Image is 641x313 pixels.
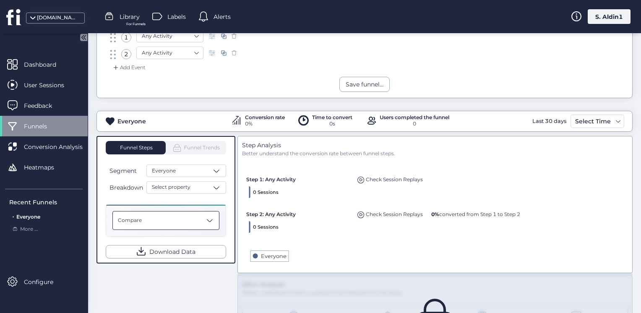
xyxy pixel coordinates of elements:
span: Library [120,12,140,21]
div: Conversion rate [245,115,285,120]
span: Compare [118,216,142,224]
div: Users completed the funnel [380,115,449,120]
span: Check Session Replays [366,176,423,183]
div: 0s [312,120,352,128]
span: Labels [167,12,186,21]
div: [DOMAIN_NAME] [37,14,79,22]
div: Replays of user dropping [355,207,425,219]
span: . [13,212,14,220]
nz-select-item: Any Activity [142,30,198,42]
div: Time to convert [312,115,352,120]
span: Configure [24,277,66,287]
span: Funnel Steps [119,145,153,150]
div: Everyone [117,117,146,126]
span: Funnel Trends [172,143,220,153]
span: Dashboard [24,60,69,69]
div: 0% [245,120,285,128]
button: Download Data [106,245,226,258]
span: Step 2: Any Activity [246,211,296,217]
span: For Funnels [126,21,146,27]
span: More ... [20,225,38,233]
span: Everyone [152,167,176,175]
button: Breakdown [106,183,145,193]
button: Segment [106,166,145,176]
div: S. Aldin1 [588,9,631,24]
span: Step 1: Any Activity [246,176,296,183]
span: Segment [109,166,137,175]
b: 0% [431,211,439,217]
div: Last 30 days [530,115,568,128]
span: Conversion Analysis [24,142,95,151]
text: Everyone [261,253,286,259]
span: Download Data [149,247,195,256]
div: Step 1: Any Activity [246,172,351,183]
span: Check Session Replays [366,211,423,217]
div: Better understand the conversion rate between funnel steps. [242,150,628,158]
div: 0 [380,120,449,128]
span: User Sessions [24,81,77,90]
span: Select property [152,183,190,191]
div: Step 2: Any Activity [246,207,351,218]
div: Select Time [573,116,613,126]
span: Feedback [24,101,65,110]
span: Funnels [24,122,60,131]
span: Everyone [16,214,40,220]
span: Heatmaps [24,163,67,172]
div: 2 [121,49,131,59]
div: Replays of user dropping [355,172,425,184]
div: 0% converted from Step 1 to Step 2 [429,207,522,218]
span: converted from Step 1 to Step 2 [431,211,520,217]
span: Breakdown [109,183,143,192]
nz-select-item: Any Activity [142,47,198,59]
text: 0 Sessions [253,224,278,230]
div: Save funnel... [346,80,383,89]
text: 0 Sessions [253,189,278,195]
span: Alerts [214,12,231,21]
div: 1 [121,32,131,42]
div: Step Analysis [242,141,628,150]
div: Add Event [112,63,146,72]
div: Recent Funnels [9,198,83,207]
